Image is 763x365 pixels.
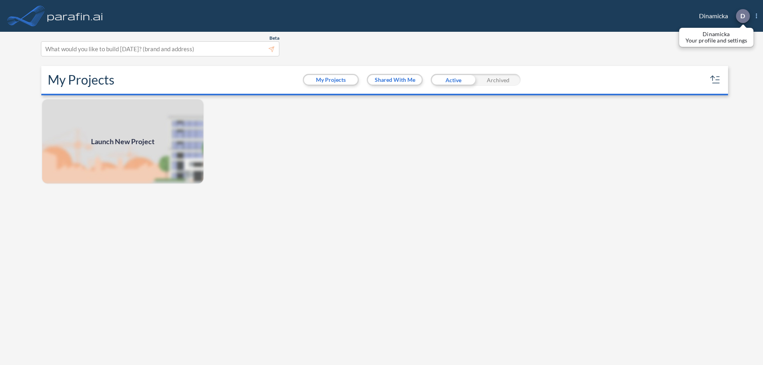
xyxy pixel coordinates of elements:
[740,12,745,19] p: D
[686,37,747,44] p: Your profile and settings
[269,35,279,41] span: Beta
[91,136,155,147] span: Launch New Project
[709,73,722,86] button: sort
[687,9,757,23] div: Dinamicka
[41,98,204,184] img: add
[41,98,204,184] a: Launch New Project
[46,8,105,24] img: logo
[304,75,358,85] button: My Projects
[431,74,476,86] div: Active
[368,75,422,85] button: Shared With Me
[686,31,747,37] p: Dinamicka
[48,72,114,87] h2: My Projects
[476,74,521,86] div: Archived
